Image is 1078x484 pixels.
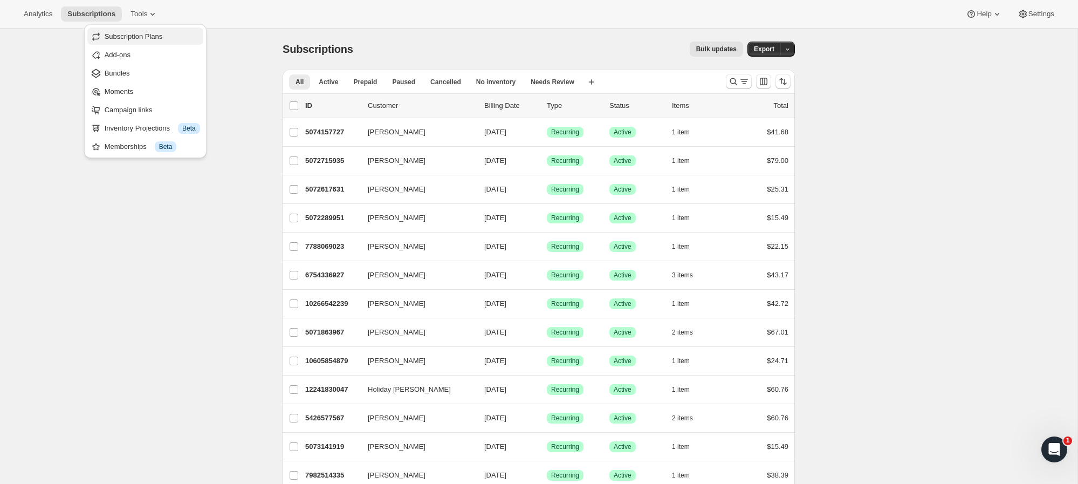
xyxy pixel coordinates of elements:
[305,382,788,397] div: 12241830047Holiday [PERSON_NAME][DATE]SuccessRecurringSuccessActive1 item$60.76
[368,470,425,481] span: [PERSON_NAME]
[105,32,163,40] span: Subscription Plans
[368,327,425,338] span: [PERSON_NAME]
[484,185,506,193] span: [DATE]
[767,299,788,308] span: $42.72
[767,328,788,336] span: $67.01
[767,242,788,250] span: $22.15
[767,185,788,193] span: $25.31
[305,439,788,454] div: 5073141919[PERSON_NAME][DATE]SuccessRecurringSuccessActive1 item$15.49
[747,42,781,57] button: Export
[305,441,359,452] p: 5073141919
[87,46,203,63] button: Add-ons
[305,155,359,166] p: 5072715935
[361,410,469,427] button: [PERSON_NAME]
[87,64,203,81] button: Bundles
[305,384,359,395] p: 12241830047
[361,238,469,255] button: [PERSON_NAME]
[87,138,203,155] button: Memberships
[547,100,601,111] div: Type
[672,156,690,165] span: 1 item
[484,442,506,451] span: [DATE]
[672,442,690,451] span: 1 item
[305,100,788,111] div: IDCustomerBilling DateTypeStatusItemsTotal
[614,328,631,337] span: Active
[614,271,631,280] span: Active
[614,471,631,480] span: Active
[672,296,702,311] button: 1 item
[305,213,359,223] p: 5072289951
[672,214,690,222] span: 1 item
[305,356,359,366] p: 10605854879
[551,357,579,365] span: Recurring
[614,214,631,222] span: Active
[87,83,203,100] button: Moments
[87,28,203,45] button: Subscription Plans
[767,357,788,365] span: $24.71
[368,155,425,166] span: [PERSON_NAME]
[353,78,377,86] span: Prepaid
[959,6,1008,22] button: Help
[361,324,469,341] button: [PERSON_NAME]
[614,414,631,422] span: Active
[767,214,788,222] span: $15.49
[131,10,147,18] span: Tools
[672,100,726,111] div: Items
[726,74,752,89] button: Search and filter results
[1028,10,1054,18] span: Settings
[305,210,788,226] div: 5072289951[PERSON_NAME][DATE]SuccessRecurringSuccessActive1 item$15.49
[672,353,702,369] button: 1 item
[105,69,130,77] span: Bundles
[305,353,788,369] div: 10605854879[PERSON_NAME][DATE]SuccessRecurringSuccessActive1 item$24.71
[361,181,469,198] button: [PERSON_NAME]
[672,411,705,426] button: 2 items
[305,270,359,281] p: 6754336927
[159,142,173,151] span: Beta
[305,470,359,481] p: 7982514335
[105,51,131,59] span: Add-ons
[754,45,774,53] span: Export
[672,153,702,168] button: 1 item
[672,185,690,194] span: 1 item
[484,156,506,165] span: [DATE]
[551,471,579,480] span: Recurring
[767,414,788,422] span: $60.76
[551,271,579,280] span: Recurring
[361,152,469,169] button: [PERSON_NAME]
[368,298,425,309] span: [PERSON_NAME]
[1063,437,1072,445] span: 1
[319,78,338,86] span: Active
[767,271,788,279] span: $43.17
[484,299,506,308] span: [DATE]
[672,125,702,140] button: 1 item
[672,328,693,337] span: 2 items
[305,411,788,426] div: 5426577567[PERSON_NAME][DATE]SuccessRecurringSuccessActive2 items$60.76
[368,441,425,452] span: [PERSON_NAME]
[767,442,788,451] span: $15.49
[484,100,538,111] p: Billing Date
[672,299,690,308] span: 1 item
[305,296,788,311] div: 10266542239[PERSON_NAME][DATE]SuccessRecurringSuccessActive1 item$42.72
[672,468,702,483] button: 1 item
[87,119,203,137] button: Inventory Projections
[105,141,200,152] div: Memberships
[977,10,991,18] span: Help
[767,471,788,479] span: $38.39
[305,468,788,483] div: 7982514335[PERSON_NAME][DATE]SuccessRecurringSuccessActive1 item$38.39
[105,87,133,96] span: Moments
[551,128,579,137] span: Recurring
[305,239,788,254] div: 7788069023[PERSON_NAME][DATE]SuccessRecurringSuccessActive1 item$22.15
[24,10,52,18] span: Analytics
[368,270,425,281] span: [PERSON_NAME]
[696,45,737,53] span: Bulk updates
[361,352,469,370] button: [PERSON_NAME]
[551,242,579,251] span: Recurring
[361,209,469,227] button: [PERSON_NAME]
[767,385,788,393] span: $60.76
[531,78,574,86] span: Needs Review
[105,106,153,114] span: Campaign links
[672,439,702,454] button: 1 item
[361,467,469,484] button: [PERSON_NAME]
[614,357,631,365] span: Active
[614,442,631,451] span: Active
[767,128,788,136] span: $41.68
